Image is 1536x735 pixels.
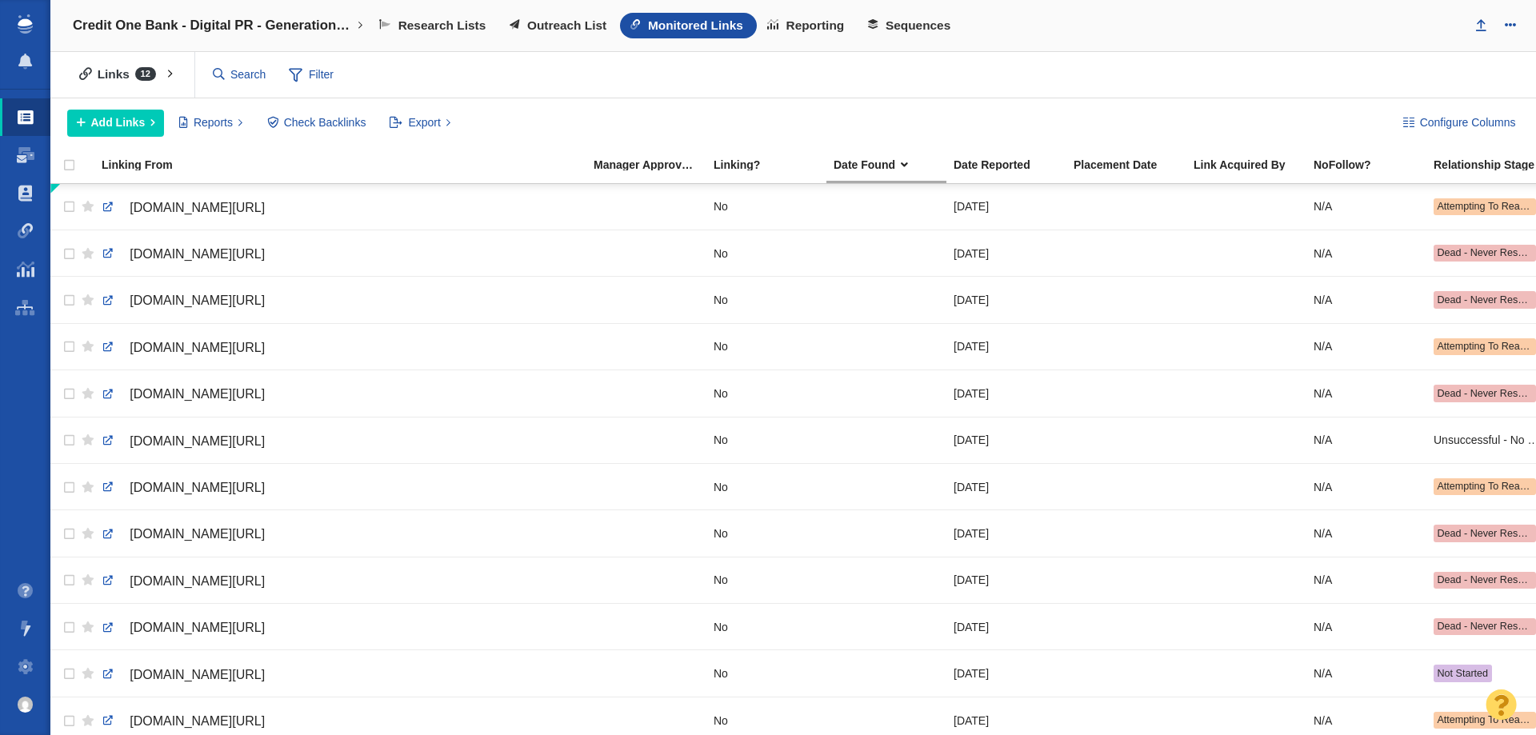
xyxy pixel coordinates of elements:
[1314,376,1419,410] div: N/A
[130,341,265,354] span: [DOMAIN_NAME][URL]
[1314,236,1419,270] div: N/A
[102,159,592,173] a: Linking From
[194,114,233,131] span: Reports
[714,376,819,410] div: No
[714,609,819,644] div: No
[954,159,1072,170] div: Date Reported
[714,282,819,317] div: No
[102,568,579,595] a: [DOMAIN_NAME][URL]
[954,236,1059,270] div: [DATE]
[1437,668,1488,679] span: Not Started
[130,201,265,214] span: [DOMAIN_NAME][URL]
[102,474,579,501] a: [DOMAIN_NAME][URL]
[102,381,579,408] a: [DOMAIN_NAME][URL]
[594,159,712,173] a: Manager Approved Link?
[408,114,440,131] span: Export
[786,18,845,33] span: Reporting
[1314,330,1419,364] div: N/A
[18,14,32,34] img: buzzstream_logo_iconsimple.png
[648,18,743,33] span: Monitored Links
[102,334,579,362] a: [DOMAIN_NAME][URL]
[1314,190,1419,224] div: N/A
[954,159,1072,173] a: Date Reported
[886,18,950,33] span: Sequences
[714,469,819,504] div: No
[102,661,579,689] a: [DOMAIN_NAME][URL]
[954,282,1059,317] div: [DATE]
[18,697,34,713] img: c9363fb76f5993e53bff3b340d5c230a
[954,469,1059,504] div: [DATE]
[954,563,1059,597] div: [DATE]
[102,287,579,314] a: [DOMAIN_NAME][URL]
[130,527,265,541] span: [DOMAIN_NAME][URL]
[130,387,265,401] span: [DOMAIN_NAME][URL]
[858,13,964,38] a: Sequences
[954,609,1059,644] div: [DATE]
[1314,423,1419,457] div: N/A
[954,516,1059,550] div: [DATE]
[102,159,592,170] div: Linking From
[1420,114,1516,131] span: Configure Columns
[130,294,265,307] span: [DOMAIN_NAME][URL]
[170,110,252,137] button: Reports
[91,114,146,131] span: Add Links
[369,13,499,38] a: Research Lists
[594,159,712,170] div: Manager Approved Link?
[714,656,819,690] div: No
[130,668,265,681] span: [DOMAIN_NAME][URL]
[714,159,832,170] div: Linking?
[954,190,1059,224] div: [DATE]
[398,18,486,33] span: Research Lists
[102,194,579,222] a: [DOMAIN_NAME][URL]
[714,423,819,457] div: No
[714,330,819,364] div: No
[381,110,460,137] button: Export
[102,428,579,455] a: [DOMAIN_NAME][URL]
[1074,159,1192,173] a: Placement Date
[714,190,819,224] div: No
[834,159,952,173] a: Date Found
[954,423,1059,457] div: [DATE]
[73,18,353,34] h4: Credit One Bank - Digital PR - Generational Financial Trauma
[1314,469,1419,504] div: N/A
[1194,159,1312,170] div: Link Acquired By
[1314,656,1419,690] div: N/A
[714,516,819,550] div: No
[130,714,265,728] span: [DOMAIN_NAME][URL]
[1314,563,1419,597] div: N/A
[130,481,265,494] span: [DOMAIN_NAME][URL]
[102,521,579,548] a: [DOMAIN_NAME][URL]
[1394,110,1525,137] button: Configure Columns
[954,656,1059,690] div: [DATE]
[130,247,265,261] span: [DOMAIN_NAME][URL]
[279,60,343,90] span: Filter
[527,18,606,33] span: Outreach List
[1314,282,1419,317] div: N/A
[714,563,819,597] div: No
[102,614,579,641] a: [DOMAIN_NAME][URL]
[757,13,858,38] a: Reporting
[258,110,375,137] button: Check Backlinks
[284,114,366,131] span: Check Backlinks
[620,13,757,38] a: Monitored Links
[130,434,265,448] span: [DOMAIN_NAME][URL]
[954,330,1059,364] div: [DATE]
[130,621,265,634] span: [DOMAIN_NAME][URL]
[1194,159,1312,173] a: Link Acquired By
[206,61,274,89] input: Search
[1314,159,1432,173] a: NoFollow?
[1314,159,1432,170] div: NoFollow?
[499,13,620,38] a: Outreach List
[102,708,579,735] a: [DOMAIN_NAME][URL]
[834,159,952,170] div: Date that the backlink checker discovered the link
[1074,159,1192,170] div: Placement Date
[1314,516,1419,550] div: N/A
[714,159,832,173] a: Linking?
[954,376,1059,410] div: [DATE]
[1314,609,1419,644] div: N/A
[130,574,265,588] span: [DOMAIN_NAME][URL]
[67,110,164,137] button: Add Links
[102,241,579,268] a: [DOMAIN_NAME][URL]
[714,236,819,270] div: No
